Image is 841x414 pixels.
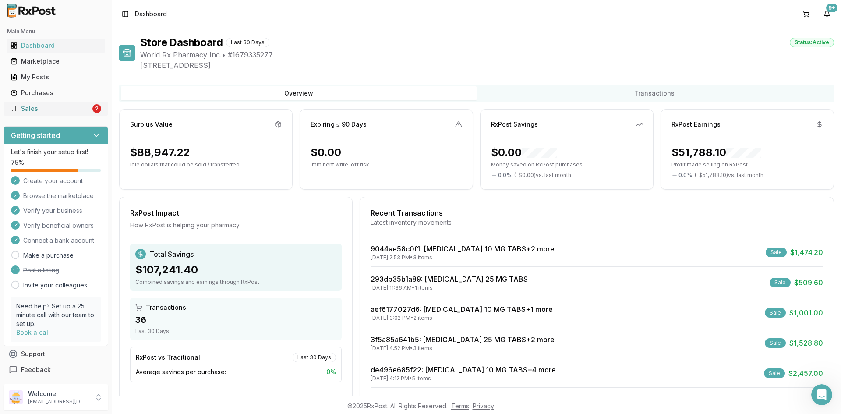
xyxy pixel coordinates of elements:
[371,218,823,227] div: Latest inventory movements
[311,120,367,129] div: Expiring ≤ 90 Days
[4,54,108,68] button: Marketplace
[789,338,823,348] span: $1,528.80
[371,244,555,253] a: 9044ae58c0f1: [MEDICAL_DATA] 10 MG TABS+2 more
[4,86,108,100] button: Purchases
[477,86,832,100] button: Transactions
[21,365,51,374] span: Feedback
[498,172,512,179] span: 0.0 %
[789,308,823,318] span: $1,001.00
[371,375,556,382] div: [DATE] 4:12 PM • 5 items
[695,172,763,179] span: ( - $51,788.10 ) vs. last month
[671,120,721,129] div: RxPost Earnings
[28,389,89,398] p: Welcome
[11,158,24,167] span: 75 %
[371,208,823,218] div: Recent Transactions
[7,38,105,53] a: Dashboard
[136,368,226,376] span: Average savings per purchase:
[11,148,101,156] p: Let's finish your setup first!
[130,208,342,218] div: RxPost Impact
[491,161,643,168] p: Money saved on RxPost purchases
[371,365,556,374] a: de496e685f22: [MEDICAL_DATA] 10 MG TABS+4 more
[7,101,105,117] a: Sales2
[826,4,837,12] div: 9+
[135,314,336,326] div: 36
[326,368,336,376] span: 0 %
[794,277,823,288] span: $509.60
[811,384,832,405] iframe: Intercom live chat
[371,275,528,283] a: 293db35b1a89: [MEDICAL_DATA] 25 MG TABS
[311,161,462,168] p: Imminent write-off risk
[371,254,555,261] div: [DATE] 2:53 PM • 3 items
[28,398,89,405] p: [EMAIL_ADDRESS][DOMAIN_NAME]
[671,145,761,159] div: $51,788.10
[790,38,834,47] div: Status: Active
[371,315,553,322] div: [DATE] 3:02 PM • 2 items
[7,69,105,85] a: My Posts
[23,206,82,215] span: Verify your business
[23,236,94,245] span: Connect a bank account
[23,266,59,275] span: Post a listing
[140,60,834,71] span: [STREET_ADDRESS]
[4,346,108,362] button: Support
[23,281,87,290] a: Invite your colleagues
[7,53,105,69] a: Marketplace
[4,362,108,378] button: Feedback
[121,86,477,100] button: Overview
[770,278,791,287] div: Sale
[130,145,190,159] div: $88,947.22
[130,221,342,230] div: How RxPost is helping your pharmacy
[451,402,469,410] a: Terms
[514,172,571,179] span: ( - $0.00 ) vs. last month
[671,161,823,168] p: Profit made selling on RxPost
[135,10,167,18] nav: breadcrumb
[130,120,173,129] div: Surplus Value
[788,368,823,379] span: $2,457.00
[491,145,557,159] div: $0.00
[765,338,786,348] div: Sale
[371,305,553,314] a: aef6177027d6: [MEDICAL_DATA] 10 MG TABS+1 more
[678,172,692,179] span: 0.0 %
[7,28,105,35] h2: Main Menu
[23,191,94,200] span: Browse the marketplace
[140,50,834,60] span: World Rx Pharmacy Inc. • # 1679335277
[11,130,60,141] h3: Getting started
[130,161,282,168] p: Idle dollars that could be sold / transferred
[135,279,336,286] div: Combined savings and earnings through RxPost
[23,177,83,185] span: Create your account
[820,7,834,21] button: 9+
[371,345,555,352] div: [DATE] 4:52 PM • 3 items
[790,247,823,258] span: $1,474.20
[135,328,336,335] div: Last 30 Days
[293,353,336,362] div: Last 30 Days
[4,39,108,53] button: Dashboard
[16,302,95,328] p: Need help? Set up a 25 minute call with our team to set up.
[371,335,555,344] a: 3f5a85a641b5: [MEDICAL_DATA] 25 MG TABS+2 more
[92,104,101,113] div: 2
[9,390,23,404] img: User avatar
[4,102,108,116] button: Sales2
[4,4,60,18] img: RxPost Logo
[11,41,101,50] div: Dashboard
[135,10,167,18] span: Dashboard
[226,38,269,47] div: Last 30 Days
[765,308,786,318] div: Sale
[11,73,101,81] div: My Posts
[4,70,108,84] button: My Posts
[23,221,94,230] span: Verify beneficial owners
[7,85,105,101] a: Purchases
[473,402,494,410] a: Privacy
[16,329,50,336] a: Book a call
[140,35,223,50] h1: Store Dashboard
[11,104,91,113] div: Sales
[311,145,341,159] div: $0.00
[491,120,538,129] div: RxPost Savings
[23,251,74,260] a: Make a purchase
[146,303,186,312] span: Transactions
[371,284,528,291] div: [DATE] 11:36 AM • 1 items
[136,353,200,362] div: RxPost vs Traditional
[135,263,336,277] div: $107,241.40
[149,249,194,259] span: Total Savings
[11,57,101,66] div: Marketplace
[766,248,787,257] div: Sale
[764,368,785,378] div: Sale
